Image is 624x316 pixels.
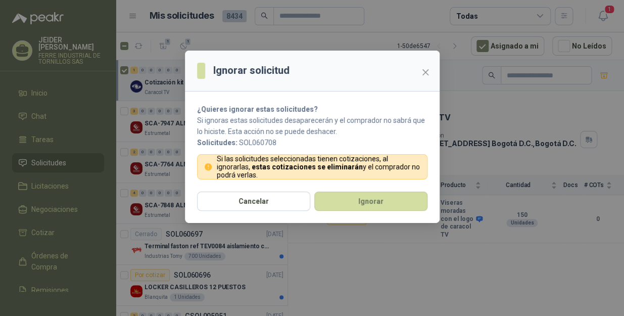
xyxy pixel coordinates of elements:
span: close [421,68,429,76]
strong: estas cotizaciones se eliminarán [251,163,362,171]
p: Si ignoras estas solicitudes desaparecerán y el comprador no sabrá que lo hiciste. Esta acción no... [197,115,427,137]
button: Ignorar [314,192,427,211]
h3: Ignorar solicitud [213,63,290,78]
b: Solicitudes: [197,139,237,147]
p: Si las solicitudes seleccionadas tienen cotizaciones, al ignorarlas, y el comprador no podrá verlas. [216,155,421,179]
button: Cancelar [197,192,310,211]
p: SOL060708 [197,137,427,148]
strong: ¿Quieres ignorar estas solicitudes? [197,105,318,113]
button: Close [417,64,434,80]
